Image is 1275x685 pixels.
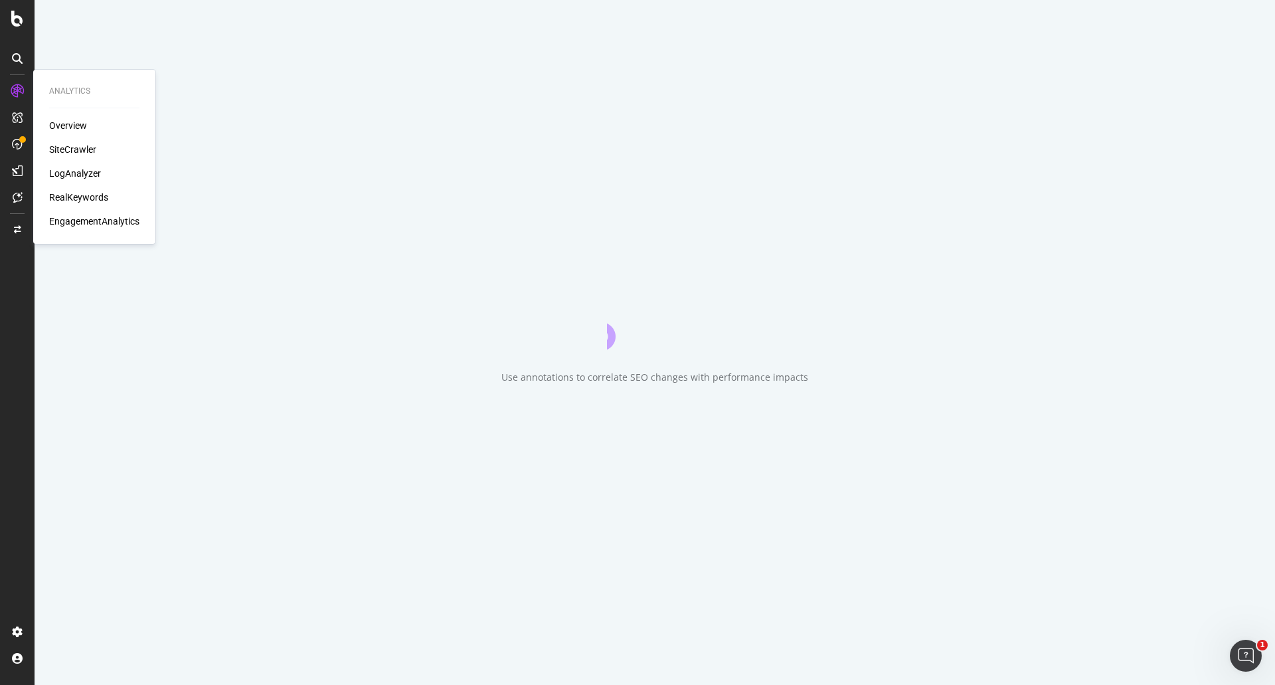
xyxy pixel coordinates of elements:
[607,302,703,349] div: animation
[49,191,108,204] a: RealKeywords
[49,167,101,180] a: LogAnalyzer
[49,119,87,132] a: Overview
[49,215,139,228] a: EngagementAnalytics
[49,86,139,97] div: Analytics
[1230,640,1262,672] iframe: Intercom live chat
[501,371,808,384] div: Use annotations to correlate SEO changes with performance impacts
[49,143,96,156] a: SiteCrawler
[1257,640,1268,650] span: 1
